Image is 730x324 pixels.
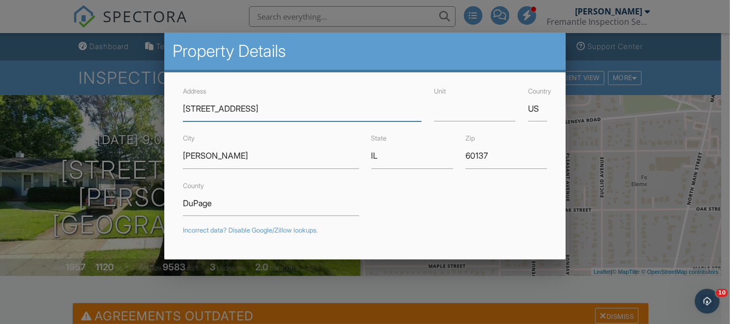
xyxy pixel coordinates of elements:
[716,289,728,297] span: 10
[371,134,386,142] label: State
[434,87,446,95] label: Unit
[465,134,475,142] label: Zip
[695,289,720,314] iframe: Intercom live chat
[183,181,204,189] label: County
[173,41,557,61] h2: Property Details
[183,87,206,95] label: Address
[528,87,551,95] label: Country
[183,226,547,235] div: Incorrect data? Disable Google/Zillow lookups.
[183,134,195,142] label: City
